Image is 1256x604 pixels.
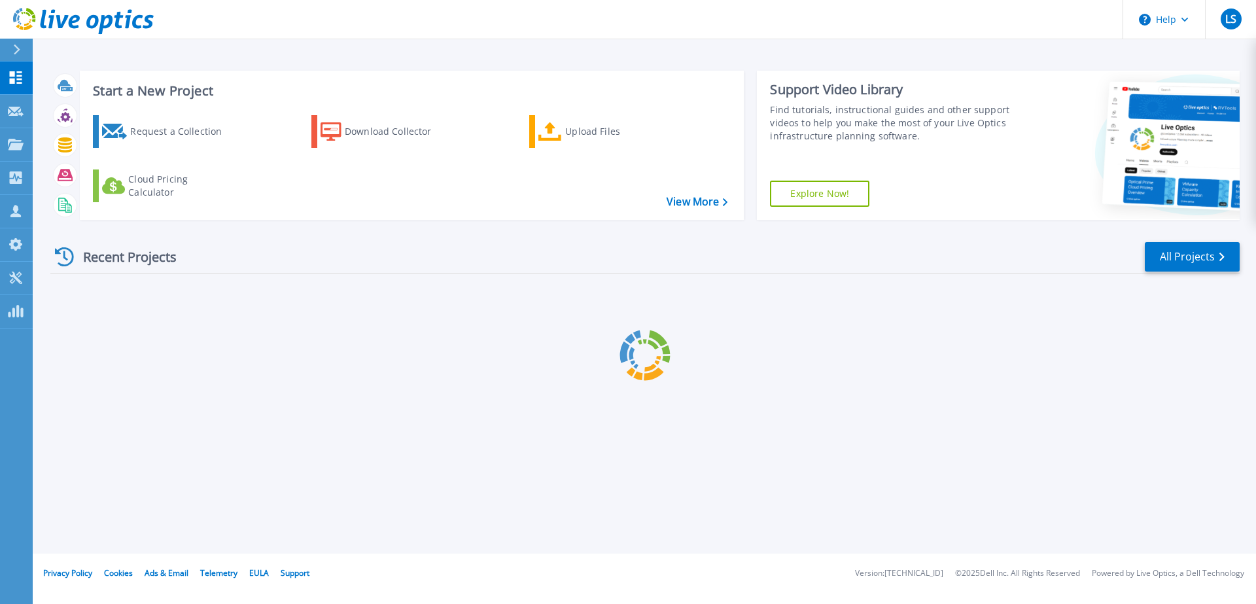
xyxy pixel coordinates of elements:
a: All Projects [1145,242,1240,272]
div: Cloud Pricing Calculator [128,173,233,199]
a: Download Collector [311,115,457,148]
li: Version: [TECHNICAL_ID] [855,569,943,578]
a: View More [667,196,727,208]
span: LS [1225,14,1236,24]
div: Request a Collection [130,118,235,145]
a: Cookies [104,567,133,578]
a: Cloud Pricing Calculator [93,169,239,202]
li: © 2025 Dell Inc. All Rights Reserved [955,569,1080,578]
a: Privacy Policy [43,567,92,578]
div: Find tutorials, instructional guides and other support videos to help you make the most of your L... [770,103,1016,143]
a: Telemetry [200,567,237,578]
a: Support [281,567,309,578]
div: Support Video Library [770,81,1016,98]
a: Request a Collection [93,115,239,148]
div: Download Collector [345,118,449,145]
a: EULA [249,567,269,578]
li: Powered by Live Optics, a Dell Technology [1092,569,1244,578]
a: Explore Now! [770,181,869,207]
div: Upload Files [565,118,670,145]
div: Recent Projects [50,241,194,273]
a: Ads & Email [145,567,188,578]
h3: Start a New Project [93,84,727,98]
a: Upload Files [529,115,675,148]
